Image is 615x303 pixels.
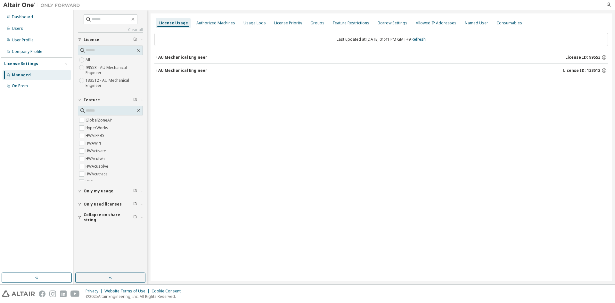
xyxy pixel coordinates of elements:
div: Feature Restrictions [333,21,369,26]
div: License Settings [4,61,38,66]
label: 99553 - AU Mechanical Engineer [86,64,143,77]
div: Named User [465,21,488,26]
a: Clear all [78,27,143,32]
a: Refresh [412,37,426,42]
div: Dashboard [12,14,33,20]
button: AU Mechanical EngineerLicense ID: 133512 [154,63,608,78]
span: License ID: 99553 [565,55,600,60]
label: HyperWorks [86,124,110,132]
div: Borrow Settings [378,21,407,26]
span: License [84,37,99,42]
div: On Prem [12,83,28,88]
div: Groups [310,21,324,26]
div: AU Mechanical Engineer [158,68,207,73]
label: GlobalZoneAP [86,116,113,124]
div: Company Profile [12,49,42,54]
div: AU Mechanical Engineer [158,55,207,60]
div: Cookie Consent [152,289,184,294]
button: License [78,33,143,47]
span: Clear filter [133,202,137,207]
div: User Profile [12,38,34,43]
img: youtube.svg [70,290,80,297]
div: Website Terms of Use [104,289,152,294]
button: AU Mechanical EngineerLicense ID: 99553 [154,50,608,64]
label: 133512 - AU Mechanical Engineer [86,77,143,89]
div: Managed [12,72,31,78]
button: Feature [78,93,143,107]
img: linkedin.svg [60,290,67,297]
div: License Usage [159,21,188,26]
img: altair_logo.svg [2,290,35,297]
label: HWAcutrace [86,170,109,178]
span: Feature [84,97,100,103]
label: All [86,56,91,64]
label: HWAcufwh [86,155,106,163]
button: Only used licenses [78,197,143,211]
div: License Priority [274,21,302,26]
label: HWAcuview [86,178,108,186]
span: Collapse on share string [84,212,133,223]
span: Clear filter [133,215,137,220]
img: Altair One [3,2,83,8]
label: HWAcusolve [86,163,110,170]
p: © 2025 Altair Engineering, Inc. All Rights Reserved. [86,294,184,299]
div: Consumables [496,21,522,26]
span: License ID: 133512 [563,68,600,73]
span: Clear filter [133,97,137,103]
div: Usage Logs [243,21,266,26]
button: Only my usage [78,184,143,198]
span: Clear filter [133,37,137,42]
div: Authorized Machines [196,21,235,26]
span: Only my usage [84,189,113,194]
span: Only used licenses [84,202,122,207]
label: HWActivate [86,147,107,155]
div: Users [12,26,23,31]
span: Clear filter [133,189,137,194]
button: Collapse on share string [78,210,143,224]
div: Last updated at: [DATE] 01:41 PM GMT+9 [154,33,608,46]
label: HWAWPF [86,139,103,147]
div: Privacy [86,289,104,294]
img: facebook.svg [39,290,45,297]
label: HWAIFPBS [86,132,106,139]
div: Allowed IP Addresses [416,21,456,26]
img: instagram.svg [49,290,56,297]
